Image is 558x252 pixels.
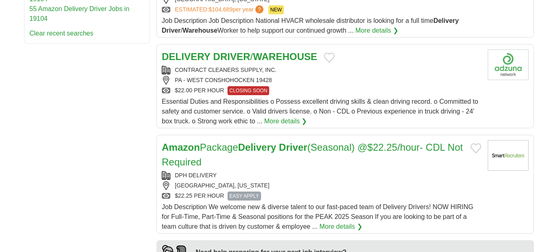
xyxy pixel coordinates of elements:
[471,143,481,153] button: Add to favorite jobs
[162,203,473,230] span: Job Description We welcome new & diverse talent to our fast-paced team of Delivery Drivers! NOW H...
[162,17,459,34] span: Job Description Job Description National HVACR wholesale distributor is looking for a full time /...
[488,140,529,171] img: Company logo
[162,51,210,62] strong: DELIVERY
[228,86,270,95] span: CLOSING SOON
[175,5,265,14] a: ESTIMATED:$104,689per year?
[162,51,317,62] a: DELIVERY DRIVER/WAREHOUSE
[29,5,129,22] a: 55 Amazon Delivery Driver Jobs in 19104
[238,142,276,153] strong: Delivery
[209,6,232,13] span: $104,689
[162,66,481,74] div: CONTRACT CLEANERS SUPPLY, INC.
[268,5,284,14] span: NEW
[264,116,307,126] a: More details ❯
[319,222,362,232] a: More details ❯
[253,51,317,62] strong: WAREHOUSE
[162,27,181,34] strong: Driver
[162,171,481,180] div: DPH DELIVERY
[162,86,481,95] div: $22.00 PER HOUR
[29,30,94,37] a: Clear recent searches
[162,76,481,85] div: PA - WEST CONSHOHOCKEN 19428
[162,98,478,125] span: Essential Duties and Responsibilities o Possess excellent driving skills & clean driving record. ...
[433,17,459,24] strong: Delivery
[162,142,200,153] strong: Amazon
[213,51,250,62] strong: DRIVER
[162,192,481,201] div: $22.25 PER HOUR
[488,49,529,80] img: Company logo
[255,5,263,13] span: ?
[279,142,307,153] strong: Driver
[162,142,463,167] a: AmazonPackageDelivery Driver(Seasonal) @$22.25/hour- CDL Not Required
[228,192,261,201] span: EASY APPLY
[324,53,335,62] button: Add to favorite jobs
[355,26,398,36] a: More details ❯
[162,181,481,190] div: [GEOGRAPHIC_DATA], [US_STATE]
[183,27,218,34] strong: Warehouse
